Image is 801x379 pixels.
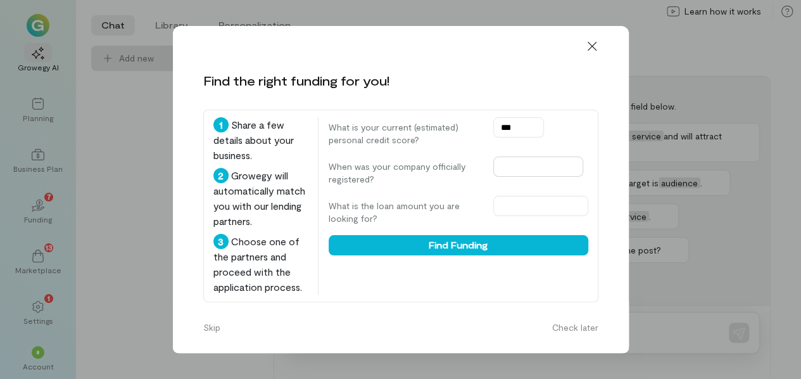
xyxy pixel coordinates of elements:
[329,200,481,225] label: What is the loan amount you are looking for?
[203,72,389,89] div: Find the right funding for you!
[329,160,481,186] label: When was your company officially registered?
[196,318,228,338] button: Skip
[329,121,481,146] label: What is your current (estimated) personal credit score?
[545,318,606,338] button: Check later
[213,234,308,295] div: Choose one of the partners and proceed with the application process.
[329,235,588,255] button: Find Funding
[213,168,308,229] div: Growegy will automatically match you with our lending partners.
[213,117,229,132] div: 1
[213,117,308,163] div: Share a few details about your business.
[213,168,229,183] div: 2
[213,234,229,249] div: 3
